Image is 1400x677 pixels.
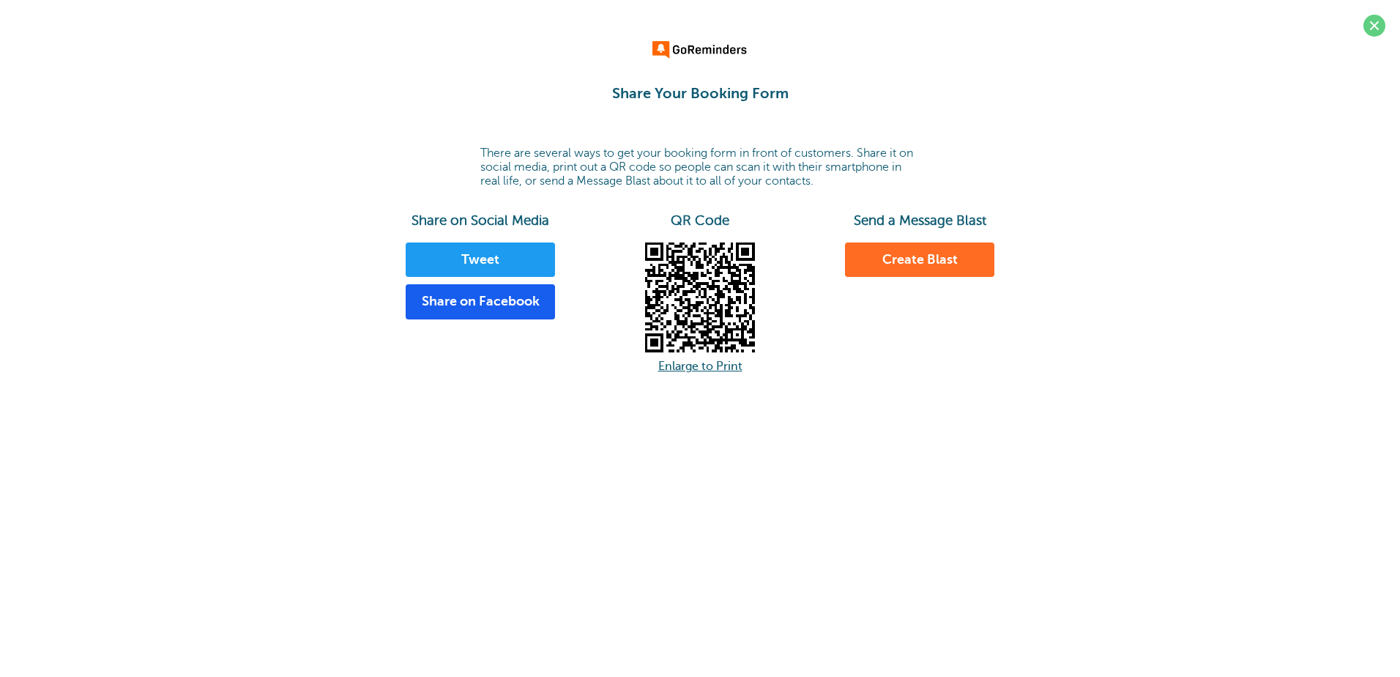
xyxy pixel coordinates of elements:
h3: Share on Social Media [371,212,590,229]
h1: Share Your Booking Form [15,85,1385,103]
p: There are several ways to get your booking form in front of customers. Share it on social media, ... [480,147,920,189]
div: https://www.goreminders.com/book/68d19855699b642e [645,243,755,352]
a: Tweet [406,243,555,278]
h3: QR Code [590,212,810,229]
img: j07IAAAAGSURBVAMAPYuiyr7DSrYAAAAASUVORK5CYII= [645,243,755,352]
a: Share on Facebook [406,284,555,319]
a: Enlarge to Print [658,360,742,373]
h3: Send a Message Blast [810,212,1029,229]
a: Create Blast [845,243,994,278]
